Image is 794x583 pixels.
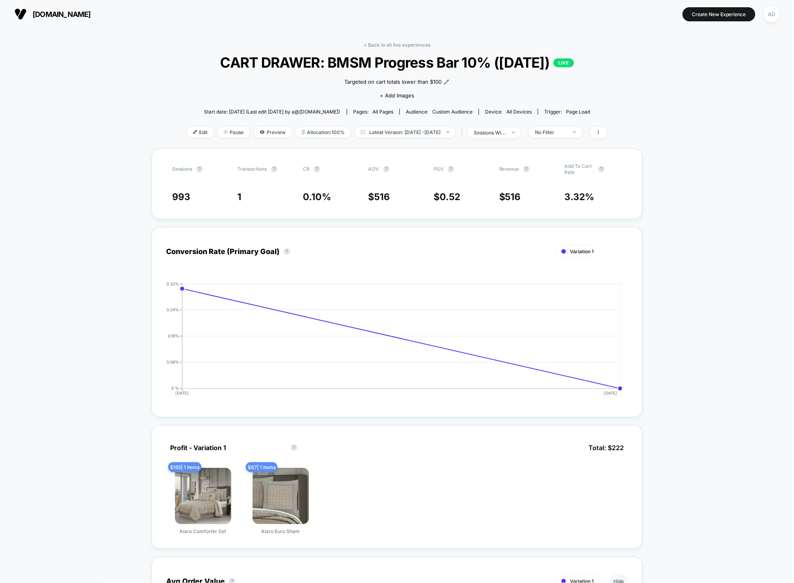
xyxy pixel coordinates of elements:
[564,191,594,203] span: 3.32 %
[168,462,202,472] span: $ 155 | 1 items
[432,109,473,115] span: Custom Audience
[598,166,605,172] button: ?
[372,109,393,115] span: all pages
[479,109,538,115] span: Device:
[14,8,27,20] img: Visually logo
[383,166,390,172] button: ?
[253,468,309,524] img: Alaro Euro Sham
[187,127,214,138] span: Edit
[573,131,576,133] img: end
[171,386,179,391] tspan: 0 %
[570,248,594,254] span: Variation 1
[303,166,310,172] span: CR
[761,6,782,23] button: AD
[505,191,521,203] span: 516
[434,191,460,203] span: $
[474,130,506,136] div: sessions with impression
[566,109,590,115] span: Page Load
[291,444,297,451] button: ?
[512,132,515,133] img: end
[406,109,473,115] div: Audience:
[499,166,519,172] span: Revenue
[368,191,390,203] span: $
[302,130,305,134] img: rebalance
[167,307,179,312] tspan: 0.24%
[564,163,594,175] span: Add To Cart Rate
[167,360,179,364] tspan: 0.08%
[12,8,93,21] button: [DOMAIN_NAME]
[344,78,442,86] span: Targeted on cart totals lower than $100
[448,166,454,172] button: ?
[553,58,574,67] p: LIVE
[33,10,91,19] span: [DOMAIN_NAME]
[246,462,278,472] span: $ 67 | 1 items
[374,191,390,203] span: 516
[172,191,190,203] span: 993
[604,391,617,395] tspan: [DATE]
[204,109,340,115] span: Start date: [DATE] (Last edit [DATE] by a@[DOMAIN_NAME])
[459,127,468,139] span: |
[434,166,444,172] span: PSV
[303,191,331,203] span: 0.10 %
[284,248,290,255] button: ?
[271,166,278,172] button: ?
[193,130,197,134] img: edit
[158,282,620,403] div: CONVERSION_RATE
[361,130,365,134] img: calendar
[683,7,755,21] button: Create New Experience
[535,129,567,135] div: No Filter
[196,166,203,172] button: ?
[254,127,292,138] span: Preview
[224,130,228,134] img: end
[208,54,586,71] span: CART DRAWER: BMSM Progress Bar 10% ([DATE])
[499,191,521,203] span: $
[544,109,590,115] div: Trigger:
[261,528,300,534] span: Alaro Euro Sham
[238,191,242,203] span: 1
[364,42,430,48] a: < Back to all live experiences
[172,166,192,172] span: Sessions
[368,166,379,172] span: AOV
[440,191,460,203] span: 0.52
[764,6,780,22] div: AD
[238,166,267,172] span: Transactions
[506,109,532,115] span: all devices
[523,166,530,172] button: ?
[584,440,628,456] span: Total: $ 222
[175,391,189,395] tspan: [DATE]
[355,127,455,138] span: Latest Version: [DATE] - [DATE]
[353,109,393,115] div: Pages:
[180,528,226,534] span: Alaro Comforter Set
[175,468,231,524] img: Alaro Comforter Set
[168,333,179,338] tspan: 0.16%
[218,127,250,138] span: Pause
[446,131,449,133] img: end
[380,92,414,99] span: + Add Images
[296,127,351,138] span: Allocation: 100%
[167,281,179,286] tspan: 0.32%
[314,166,320,172] button: ?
